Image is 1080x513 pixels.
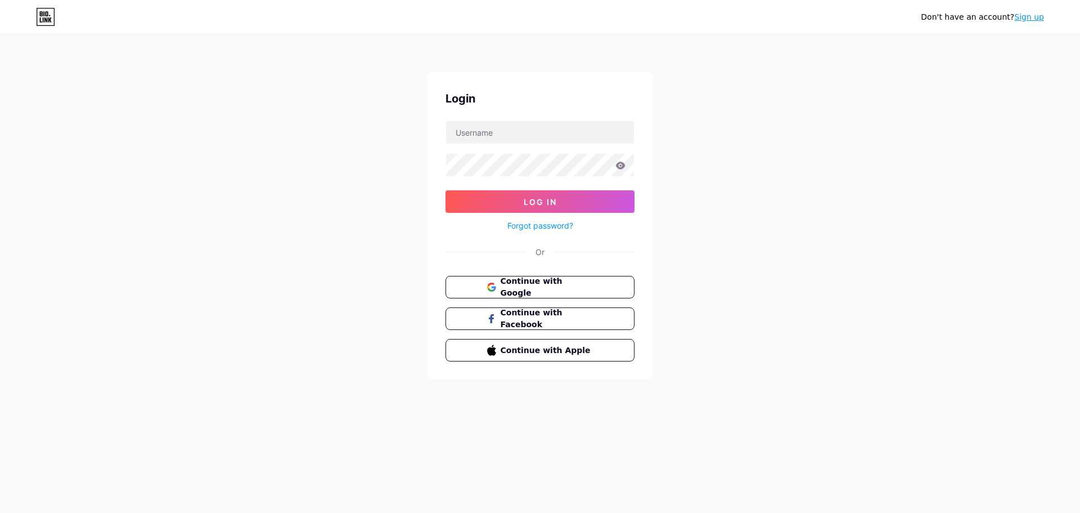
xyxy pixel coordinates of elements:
[501,345,593,356] span: Continue with Apple
[445,307,634,330] button: Continue with Facebook
[524,197,557,207] span: Log In
[507,220,573,231] a: Forgot password?
[445,339,634,362] button: Continue with Apple
[445,190,634,213] button: Log In
[1014,12,1044,21] a: Sign up
[501,275,593,299] span: Continue with Google
[446,121,634,144] input: Username
[445,276,634,298] button: Continue with Google
[445,90,634,107] div: Login
[921,11,1044,23] div: Don't have an account?
[501,307,593,331] span: Continue with Facebook
[535,246,544,258] div: Or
